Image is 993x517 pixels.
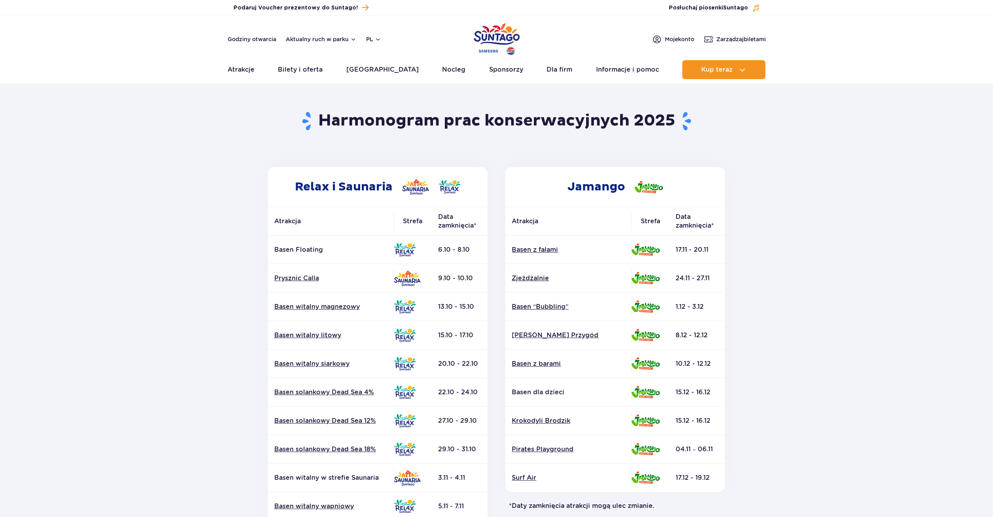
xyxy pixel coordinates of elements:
td: 15.12 - 16.12 [669,407,725,435]
th: Data zamknięcia* [432,207,488,236]
span: Posłuchaj piosenki [669,4,748,12]
img: Relax [394,386,416,399]
a: Basen witalny wapniowy [274,502,387,511]
a: Podaruj Voucher prezentowy do Suntago! [234,2,368,13]
img: Relax [394,300,416,314]
td: 13.10 - 15.10 [432,293,488,321]
a: Dla firm [547,60,572,79]
td: 1.12 - 3.12 [669,293,725,321]
img: Jamango [631,300,660,313]
td: 20.10 - 22.10 [432,350,488,378]
img: Relax [394,329,416,342]
p: Basen dla dzieci [512,388,625,397]
a: Basen solankowy Dead Sea 4% [274,388,387,397]
a: Nocleg [442,60,465,79]
td: 8.12 - 12.12 [669,321,725,350]
img: Jamango [634,181,663,193]
a: Mojekonto [652,34,694,44]
a: Basen z barami [512,359,625,368]
a: Basen solankowy Dead Sea 12% [274,416,387,425]
td: 15.10 - 17.10 [432,321,488,350]
a: [GEOGRAPHIC_DATA] [346,60,419,79]
img: Relax [439,180,461,194]
td: 15.12 - 16.12 [669,378,725,407]
a: Informacje i pomoc [596,60,659,79]
p: *Daty zamknięcia atrakcji mogą ulec zmianie. [503,502,729,510]
img: Jamango [631,329,660,341]
img: Relax [394,414,416,428]
th: Data zamknięcia* [669,207,725,236]
img: Jamango [631,443,660,455]
a: Basen witalny litowy [274,331,387,340]
td: 9.10 - 10.10 [432,264,488,293]
img: Jamango [631,414,660,427]
td: 6.10 - 8.10 [432,236,488,264]
button: Aktualny ruch w parku [286,36,357,42]
a: Basen witalny siarkowy [274,359,387,368]
th: Strefa [631,207,669,236]
td: 27.10 - 29.10 [432,407,488,435]
span: Kup teraz [701,66,733,73]
td: 22.10 - 24.10 [432,378,488,407]
h2: Jamango [505,167,725,207]
img: Relax [394,243,416,257]
span: Podaruj Voucher prezentowy do Suntago! [234,4,358,12]
img: Jamango [631,386,660,398]
span: Moje konto [665,35,694,43]
h1: Harmonogram prac konserwacyjnych 2025 [265,111,728,131]
td: 3.11 - 4.11 [432,464,488,492]
span: Suntago [723,5,748,11]
img: Jamango [631,471,660,484]
a: Basen witalny magnezowy [274,302,387,311]
a: Sponsorzy [489,60,523,79]
a: Krokodyli Brodzik [512,416,625,425]
a: Basen “Bubbling” [512,302,625,311]
th: Atrakcja [268,207,394,236]
h2: Relax i Saunaria [268,167,488,207]
a: Basen solankowy Dead Sea 18% [274,445,387,454]
img: Saunaria [402,179,429,195]
img: Jamango [631,272,660,284]
td: 29.10 - 31.10 [432,435,488,464]
a: Atrakcje [228,60,254,79]
a: Prysznic Calla [274,274,387,283]
a: Godziny otwarcia [228,35,276,43]
img: Relax [394,357,416,371]
button: pl [366,35,381,43]
td: 24.11 - 27.11 [669,264,725,293]
a: Surf Air [512,473,625,482]
img: Saunaria [394,270,421,286]
td: 17.12 - 19.12 [669,464,725,492]
a: Basen z falami [512,245,625,254]
a: Zarządzajbiletami [704,34,766,44]
img: Relax [394,443,416,456]
button: Posłuchaj piosenkiSuntago [669,4,760,12]
th: Atrakcja [505,207,631,236]
a: Park of Poland [474,20,520,56]
p: Basen witalny w strefie Saunaria [274,473,387,482]
td: 04.11 – 06.11 [669,435,725,464]
td: 10.12 - 12.12 [669,350,725,378]
a: Zjeżdżalnie [512,274,625,283]
img: Jamango [631,243,660,256]
img: Relax [394,500,416,513]
button: Kup teraz [682,60,765,79]
a: Pirates Playground [512,445,625,454]
a: Bilety i oferta [278,60,323,79]
td: 17.11 - 20.11 [669,236,725,264]
img: Jamango [631,357,660,370]
a: [PERSON_NAME] Przygód [512,331,625,340]
span: Zarządzaj biletami [716,35,766,43]
img: Saunaria [394,470,421,486]
p: Basen Floating [274,245,387,254]
th: Strefa [394,207,432,236]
